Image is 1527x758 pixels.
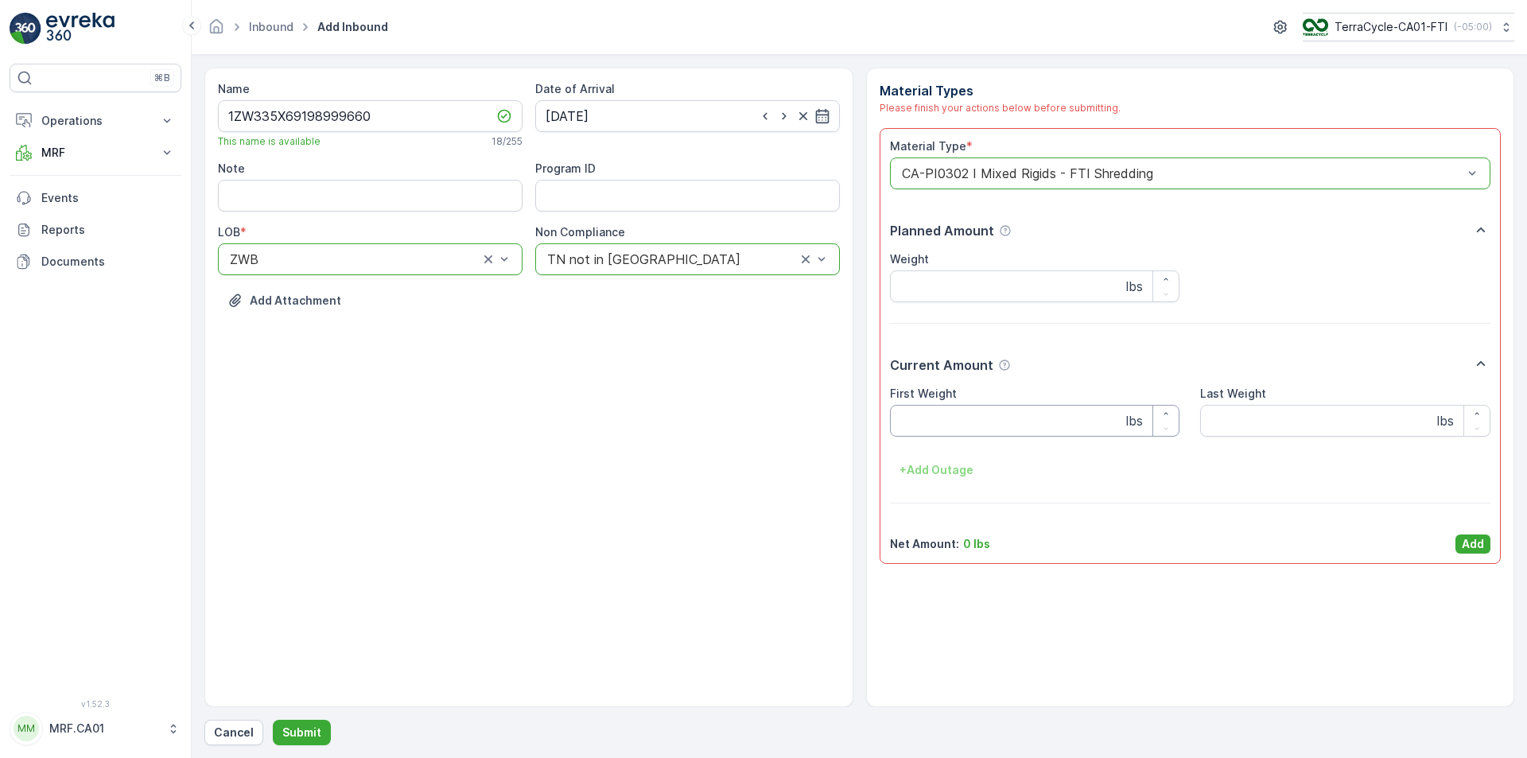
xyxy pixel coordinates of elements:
[154,72,170,84] p: ⌘B
[890,536,959,552] p: Net Amount :
[10,214,181,246] a: Reports
[10,246,181,278] a: Documents
[1200,387,1266,400] label: Last Weight
[41,190,175,206] p: Events
[899,462,973,478] p: + Add Outage
[880,100,1502,115] div: Please finish your actions below before submitting.
[218,288,351,313] button: Upload File
[41,113,150,129] p: Operations
[1303,18,1328,36] img: TC_BVHiTW6.png
[218,135,321,148] span: This name is available
[880,81,1502,100] p: Material Types
[492,135,523,148] p: 18 / 255
[10,699,181,709] span: v 1.52.3
[890,221,994,240] p: Planned Amount
[249,20,293,33] a: Inbound
[1335,19,1447,35] p: TerraCycle-CA01-FTI
[46,13,115,45] img: logo_light-DOdMpM7g.png
[890,252,929,266] label: Weight
[1303,13,1514,41] button: TerraCycle-CA01-FTI(-05:00)
[999,224,1012,237] div: Help Tooltip Icon
[1437,411,1454,430] p: lbs
[208,24,225,37] a: Homepage
[41,254,175,270] p: Documents
[250,293,341,309] p: Add Attachment
[1454,21,1492,33] p: ( -05:00 )
[890,356,993,375] p: Current Amount
[1455,534,1490,554] button: Add
[10,182,181,214] a: Events
[218,82,250,95] label: Name
[204,720,263,745] button: Cancel
[314,19,391,35] span: Add Inbound
[1462,536,1484,552] p: Add
[49,721,159,737] p: MRF.CA01
[535,82,615,95] label: Date of Arrival
[218,161,245,175] label: Note
[535,161,596,175] label: Program ID
[890,139,966,153] label: Material Type
[10,13,41,45] img: logo
[41,145,150,161] p: MRF
[1126,277,1143,296] p: lbs
[218,225,240,239] label: LOB
[963,536,990,552] p: 0 lbs
[535,225,625,239] label: Non Compliance
[273,720,331,745] button: Submit
[10,137,181,169] button: MRF
[890,387,957,400] label: First Weight
[41,222,175,238] p: Reports
[1126,411,1143,430] p: lbs
[10,712,181,745] button: MMMRF.CA01
[10,105,181,137] button: Operations
[214,725,254,741] p: Cancel
[535,100,840,132] input: dd/mm/yyyy
[282,725,321,741] p: Submit
[890,457,983,483] button: +Add Outage
[998,359,1011,371] div: Help Tooltip Icon
[14,716,39,741] div: MM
